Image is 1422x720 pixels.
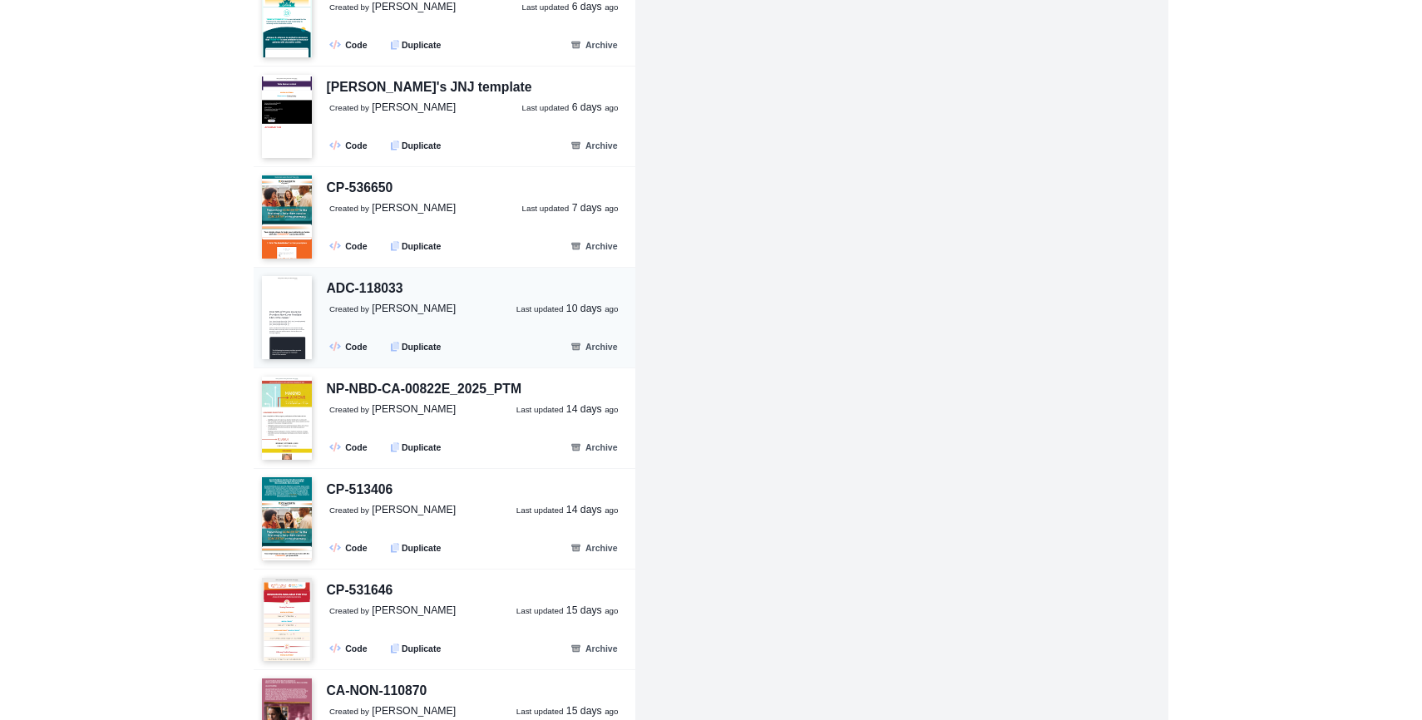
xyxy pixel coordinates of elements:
small: Last updated [516,505,564,515]
div: CA-NON-110870 [327,681,427,702]
small: Created by [329,103,369,112]
small: Created by [329,204,369,213]
small: Created by [329,707,369,716]
a: Code [323,35,376,54]
a: Last updated 15 days ago [516,704,619,719]
button: Archive [561,136,627,155]
small: Last updated [516,304,564,313]
button: Duplicate [382,337,450,356]
button: Archive [561,639,627,658]
small: Created by [329,2,369,12]
small: ago [605,2,618,12]
small: Created by [329,505,369,515]
a: Code [323,538,376,557]
a: Last updated 10 days ago [516,302,619,317]
small: Created by [329,405,369,414]
a: Last updated 14 days ago [516,402,619,417]
a: Code [323,236,376,255]
div: [PERSON_NAME]'s JNJ template [327,77,532,98]
span: [PERSON_NAME] [372,604,456,616]
button: Duplicate [382,136,450,155]
span: [PERSON_NAME] [372,504,456,515]
small: Created by [329,606,369,615]
button: Duplicate [382,437,450,456]
small: Last updated [522,2,570,12]
div: ADC-118033 [327,279,403,299]
small: Last updated [522,103,570,112]
small: ago [605,505,618,515]
button: Archive [561,236,627,255]
small: ago [605,707,618,716]
a: Last updated 15 days ago [516,604,619,619]
button: Duplicate [382,236,450,255]
a: Last updated 6 days ago [522,101,619,116]
a: Code [323,639,376,658]
div: CP-513406 [327,480,393,501]
button: Duplicate [382,538,450,557]
span: [PERSON_NAME] [372,705,456,717]
span: [PERSON_NAME] [372,202,456,214]
span: [PERSON_NAME] [372,101,456,113]
a: Code [323,136,376,155]
div: CP-531646 [327,580,393,601]
button: Archive [561,437,627,456]
small: ago [605,304,618,313]
small: Created by [329,304,369,313]
small: Last updated [522,204,570,213]
div: NP-NBD-CA-00822E_2025_PTM [327,379,522,400]
a: Code [323,337,376,356]
small: ago [605,405,618,414]
small: Last updated [516,606,564,615]
small: Last updated [516,707,564,716]
small: Last updated [516,405,564,414]
span: [PERSON_NAME] [372,1,456,12]
div: CP-536650 [327,178,393,199]
button: Archive [561,538,627,557]
small: ago [605,103,618,112]
a: Last updated 14 days ago [516,503,619,518]
small: ago [605,606,618,615]
button: Archive [561,35,627,54]
a: Code [323,437,376,456]
span: [PERSON_NAME] [372,303,456,314]
a: Last updated 7 days ago [522,201,619,216]
button: Duplicate [382,35,450,54]
small: ago [605,204,618,213]
button: Duplicate [382,639,450,658]
button: Archive [561,337,627,356]
span: [PERSON_NAME] [372,403,456,415]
